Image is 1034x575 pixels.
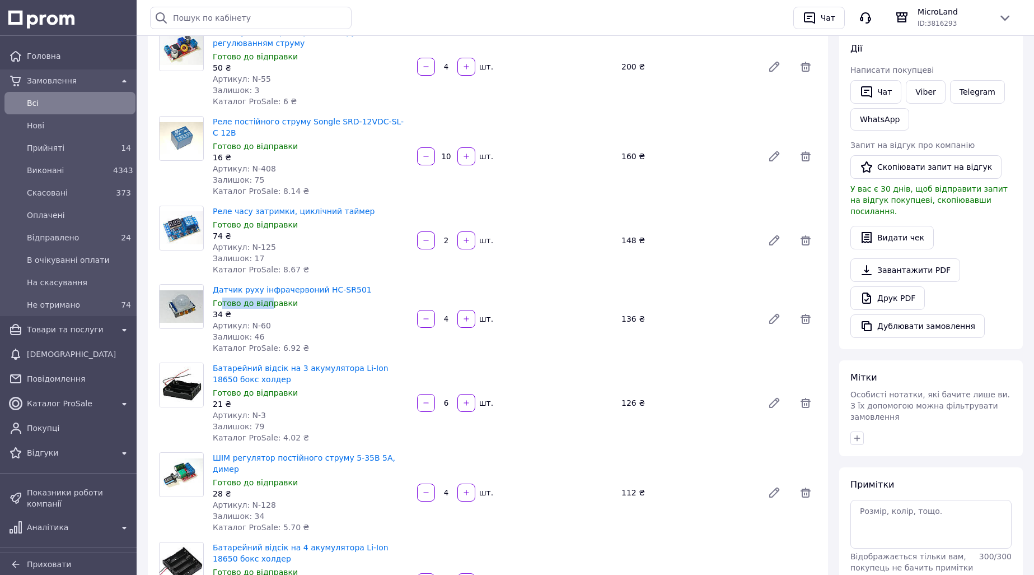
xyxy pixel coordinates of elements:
[617,395,759,411] div: 126 ₴
[918,20,957,27] span: ID: 3816293
[617,233,759,248] div: 148 ₴
[850,155,1002,179] button: Скопіювати запит на відгук
[27,232,109,243] span: Відправлено
[213,75,271,84] span: Артикул: N-55
[793,7,845,29] button: Чат
[27,165,109,176] span: Виконані
[850,552,973,572] span: Відображається тільки вам, покупець не бачить примітки
[617,59,759,75] div: 200 ₴
[213,453,395,474] a: ШІМ регулятор постійного струму 5-35В 5А, димер
[850,314,985,338] button: Дублювати замовлення
[27,187,109,198] span: Скасовані
[213,488,408,499] div: 28 ₴
[113,166,133,175] span: 4343
[476,397,494,409] div: шт.
[850,372,877,383] span: Мітки
[27,560,71,569] span: Приховати
[850,226,934,249] button: Видати чек
[160,32,203,65] img: Понижуючий перетворювач напруги XL4015 з регулюванням струму
[213,309,408,320] div: 34 ₴
[794,55,817,78] span: Видалити
[950,80,1005,104] a: Telegram
[850,184,1008,216] span: У вас є 30 днів, щоб відправити запит на відгук покупцеві, скопіювавши посилання.
[213,62,408,73] div: 50 ₴
[850,390,1010,421] span: Особисті нотатки, які бачите лише ви. З їх допомогою можна фільтрувати замовлення
[476,235,494,246] div: шт.
[850,258,960,282] a: Завантажити PDF
[213,478,298,487] span: Готово до відправки
[27,398,113,409] span: Каталог ProSale
[213,243,276,252] span: Артикул: N-125
[213,500,276,509] span: Артикул: N-128
[213,230,408,242] div: 74 ₴
[213,512,264,521] span: Залишок: 34
[213,52,298,61] span: Готово до відправки
[213,364,389,384] a: Батарейний відсік на 3 акумулятора Li-Ion 18650 бокс холдер
[979,552,1012,561] span: 300 / 300
[213,254,264,263] span: Залишок: 17
[160,458,203,491] img: ШІМ регулятор постійного струму 5-35В 5А, димер
[27,98,131,109] span: Всi
[763,308,785,330] a: Редагувати
[850,80,901,104] button: Чат
[794,308,817,330] span: Видалити
[213,422,264,431] span: Залишок: 79
[617,311,759,327] div: 136 ₴
[160,363,203,407] img: Батарейний відсік на 3 акумулятора Li-Ion 18650 бокс холдер
[763,55,785,78] a: Редагувати
[213,398,408,410] div: 21 ₴
[213,332,264,341] span: Залишок: 46
[27,50,131,62] span: Головна
[850,141,975,150] span: Запит на відгук про компанію
[476,313,494,324] div: шт.
[213,152,408,163] div: 16 ₴
[213,164,276,173] span: Артикул: N-408
[763,145,785,168] a: Редагувати
[213,220,298,229] span: Готово до відправки
[213,117,404,137] a: Реле постійного струму Songle SRD-12VDC-SL-C 12В
[213,299,298,308] span: Готово до відправки
[213,523,309,532] span: Каталог ProSale: 5.70 ₴
[27,120,131,131] span: Нові
[27,373,131,384] span: Повідомлення
[213,142,298,151] span: Готово до відправки
[27,423,131,434] span: Покупці
[476,151,494,162] div: шт.
[850,66,934,75] span: Написати покупцеві
[850,286,925,310] a: Друк PDF
[121,300,131,309] span: 74
[160,211,203,244] img: Реле часу затримки, циклічний таймер
[794,392,817,414] span: Видалити
[27,277,131,288] span: На скасування
[160,122,203,155] img: Реле постійного струму Songle SRD-12VDC-SL-C 12В
[918,6,989,17] span: MicroLand
[476,61,494,72] div: шт.
[476,487,494,498] div: шт.
[850,43,862,54] span: Дії
[27,142,109,154] span: Прийняті
[213,433,309,442] span: Каталог ProSale: 4.02 ₴
[213,321,271,330] span: Артикул: N-60
[794,481,817,504] span: Видалити
[150,7,352,29] input: Пошук по кабінету
[27,447,113,458] span: Відгуки
[121,143,131,152] span: 14
[116,188,131,197] span: 373
[818,10,838,26] div: Чат
[906,80,945,104] a: Viber
[27,210,131,221] span: Оплачені
[213,97,297,106] span: Каталог ProSale: 6 ₴
[27,75,113,86] span: Замовлення
[213,388,298,397] span: Готово до відправки
[27,487,131,509] span: Показники роботи компанії
[121,233,131,242] span: 24
[27,254,131,266] span: В очікуванні оплати
[213,265,309,274] span: Каталог ProSale: 8.67 ₴
[213,344,309,353] span: Каталог ProSale: 6.92 ₴
[763,392,785,414] a: Редагувати
[794,145,817,168] span: Видалити
[213,86,260,95] span: Залишок: 3
[213,207,375,216] a: Реле часу затримки, циклічний таймер
[213,187,309,196] span: Каталог ProSale: 8.14 ₴
[27,324,113,335] span: Товари та послуги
